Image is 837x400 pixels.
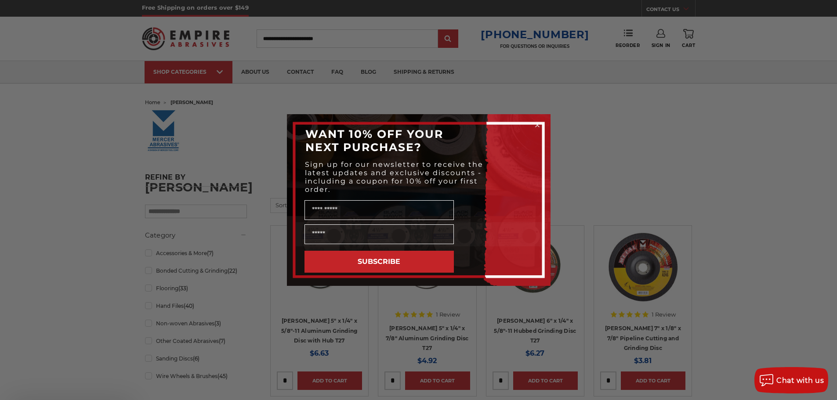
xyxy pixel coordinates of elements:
button: Close dialog [533,121,542,130]
span: WANT 10% OFF YOUR NEXT PURCHASE? [305,127,443,154]
span: Sign up for our newsletter to receive the latest updates and exclusive discounts - including a co... [305,160,483,194]
button: Chat with us [754,367,828,393]
span: Chat with us [776,376,824,385]
button: SUBSCRIBE [304,251,454,273]
input: Email [304,224,454,244]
